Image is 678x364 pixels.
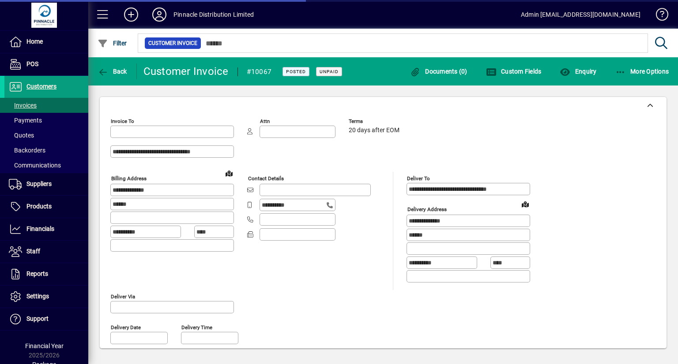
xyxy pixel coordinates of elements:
[4,286,88,308] a: Settings
[9,117,42,124] span: Payments
[9,147,45,154] span: Backorders
[88,63,137,79] app-page-header-button: Back
[247,65,272,79] div: #10067
[408,63,470,79] button: Documents (0)
[26,180,52,187] span: Suppliers
[26,225,54,232] span: Financials
[9,102,37,109] span: Invoices
[222,166,236,180] a: View on map
[4,308,88,330] a: Support
[26,315,49,322] span: Support
[98,68,127,75] span: Back
[111,324,141,330] mat-label: Delivery date
[111,118,134,124] mat-label: Invoice To
[98,40,127,47] span: Filter
[4,158,88,173] a: Communications
[557,63,599,79] button: Enquiry
[615,68,669,75] span: More Options
[173,7,254,22] div: Pinnacle Distribution Limited
[148,39,197,48] span: Customer Invoice
[4,263,88,285] a: Reports
[26,293,49,300] span: Settings
[349,127,399,134] span: 20 days after EOM
[26,203,52,210] span: Products
[145,7,173,22] button: Profile
[26,248,40,255] span: Staff
[560,68,596,75] span: Enquiry
[111,293,135,299] mat-label: Deliver via
[613,63,671,79] button: More Options
[410,68,467,75] span: Documents (0)
[486,68,542,75] span: Custom Fields
[518,197,532,211] a: View on map
[25,342,64,349] span: Financial Year
[649,2,667,30] a: Knowledge Base
[260,118,270,124] mat-label: Attn
[349,119,402,124] span: Terms
[9,132,34,139] span: Quotes
[4,143,88,158] a: Backorders
[4,113,88,128] a: Payments
[4,98,88,113] a: Invoices
[4,241,88,263] a: Staff
[117,7,145,22] button: Add
[4,53,88,75] a: POS
[95,63,129,79] button: Back
[4,128,88,143] a: Quotes
[26,38,43,45] span: Home
[26,270,48,277] span: Reports
[484,63,544,79] button: Custom Fields
[407,175,430,182] mat-label: Deliver To
[9,162,61,169] span: Communications
[26,60,38,67] span: POS
[181,324,212,330] mat-label: Delivery time
[4,173,88,195] a: Suppliers
[286,69,306,74] span: Posted
[95,35,129,51] button: Filter
[320,69,339,74] span: Unpaid
[4,31,88,53] a: Home
[4,196,88,218] a: Products
[143,64,229,78] div: Customer Invoice
[4,218,88,240] a: Financials
[521,7,640,22] div: Admin [EMAIL_ADDRESS][DOMAIN_NAME]
[26,83,56,90] span: Customers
